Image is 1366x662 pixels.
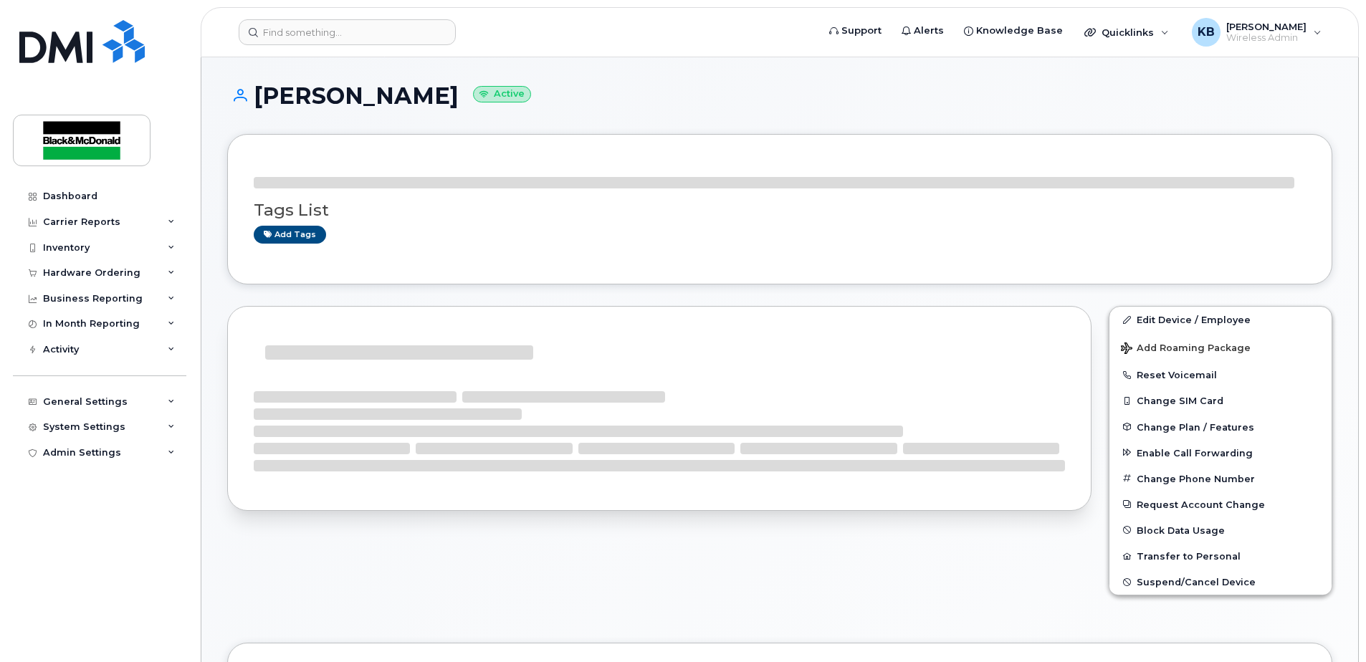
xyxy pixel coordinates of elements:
[1109,517,1332,543] button: Block Data Usage
[1109,388,1332,413] button: Change SIM Card
[1109,307,1332,332] a: Edit Device / Employee
[1109,414,1332,440] button: Change Plan / Features
[1137,421,1254,432] span: Change Plan / Features
[254,226,326,244] a: Add tags
[1109,466,1332,491] button: Change Phone Number
[1109,569,1332,595] button: Suspend/Cancel Device
[1121,342,1251,356] span: Add Roaming Package
[227,83,1332,108] h1: [PERSON_NAME]
[1137,577,1256,587] span: Suspend/Cancel Device
[1109,491,1332,517] button: Request Account Change
[254,201,1306,219] h3: Tags List
[1109,332,1332,362] button: Add Roaming Package
[1109,440,1332,466] button: Enable Call Forwarding
[1109,362,1332,388] button: Reset Voicemail
[1137,447,1253,458] span: Enable Call Forwarding
[473,86,531,102] small: Active
[1109,543,1332,569] button: Transfer to Personal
